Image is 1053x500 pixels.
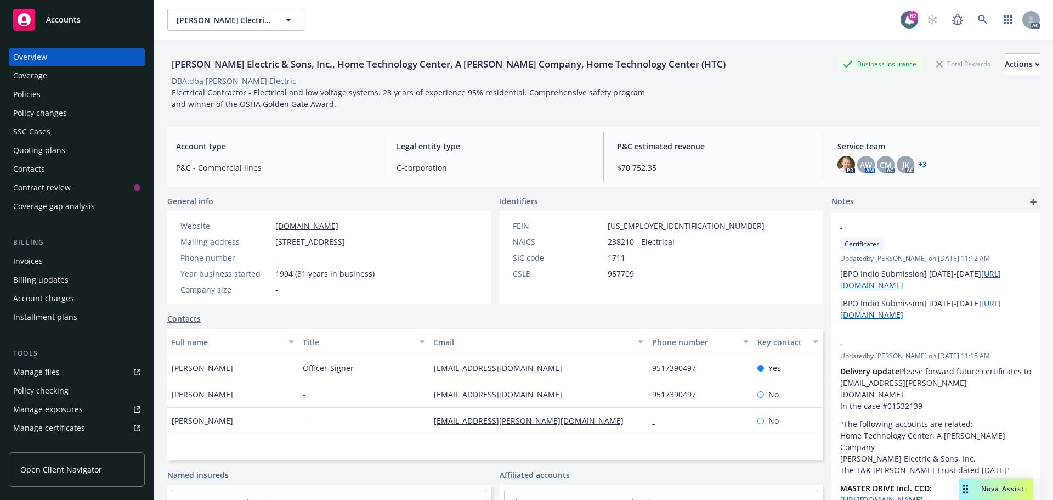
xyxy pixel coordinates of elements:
strong: Delivery update [840,366,899,377]
a: Manage exposures [9,401,145,418]
span: Updated by [PERSON_NAME] on [DATE] 11:12 AM [840,254,1031,263]
button: Key contact [753,329,823,355]
span: [US_EMPLOYER_IDENTIFICATION_NUMBER] [608,220,765,232]
p: "The following accounts are related: Home Technology Center, A [PERSON_NAME] Company [PERSON_NAME... [840,418,1031,476]
span: Certificates [845,239,880,249]
div: FEIN [513,220,603,232]
a: Coverage [9,67,145,85]
a: add [1027,195,1040,209]
span: Accounts [46,15,81,24]
div: SIC code [513,252,603,263]
a: Contacts [9,160,145,178]
div: Billing updates [13,271,69,289]
div: NAICS [513,236,603,248]
span: 957709 [608,268,634,279]
div: Coverage gap analysis [13,198,95,215]
a: Policy checking [9,382,145,400]
span: P&C estimated revenue [617,141,811,152]
div: Email [434,336,631,348]
a: Switch app [997,9,1019,31]
span: 1994 (31 years in business) [275,268,375,279]
a: [EMAIL_ADDRESS][PERSON_NAME][DOMAIN_NAME] [434,415,632,426]
div: Mailing address [180,236,271,248]
div: Total Rewards [931,57,996,71]
a: - [652,415,664,426]
button: [PERSON_NAME] Electric & Sons, Inc., Home Technology Center, A [PERSON_NAME] Company, Home Techno... [167,9,304,31]
a: [EMAIL_ADDRESS][DOMAIN_NAME] [434,389,571,400]
a: Search [972,9,994,31]
a: Contacts [167,313,201,324]
a: Installment plans [9,308,145,326]
a: Accounts [9,4,145,35]
div: Title [303,336,413,348]
span: - [303,415,305,426]
span: Service team [837,141,1031,152]
button: Title [298,329,429,355]
span: Legal entity type [397,141,590,152]
span: - [275,252,278,263]
a: +3 [919,161,926,168]
span: C-corporation [397,162,590,173]
button: Full name [167,329,298,355]
a: [DOMAIN_NAME] [275,221,338,231]
button: Email [429,329,648,355]
div: [PERSON_NAME] Electric & Sons, Inc., Home Technology Center, A [PERSON_NAME] Company, Home Techno... [167,57,730,71]
div: DBA: dba [PERSON_NAME] Electric [172,75,296,87]
span: 238210 - Electrical [608,236,675,248]
span: - [840,222,1003,233]
p: [BPO Indio Submission] [DATE]-[DATE] [840,297,1031,321]
span: [PERSON_NAME] [172,362,233,374]
span: [PERSON_NAME] [172,389,233,400]
a: 9517390497 [652,363,705,373]
div: Actions [1005,54,1040,75]
span: 1711 [608,252,625,263]
img: photo [837,156,855,173]
span: Nova Assist [981,484,1024,493]
div: Quoting plans [13,142,65,159]
div: 82 [908,11,918,21]
span: No [768,389,779,400]
div: Key contact [757,336,806,348]
span: [STREET_ADDRESS] [275,236,345,248]
a: Named insureds [167,469,229,481]
p: Please forward future certificates to [EMAIL_ADDRESS][PERSON_NAME][DOMAIN_NAME]. In the case #015... [840,366,1031,412]
a: Coverage gap analysis [9,198,145,215]
div: Policies [13,86,41,103]
a: Manage claims [9,438,145,456]
a: 9517390497 [652,389,705,400]
span: AW [860,159,872,171]
span: $70,752.35 [617,162,811,173]
span: JK [902,159,909,171]
div: Year business started [180,268,271,279]
a: SSC Cases [9,123,145,141]
div: -CertificatesUpdatedby [PERSON_NAME] on [DATE] 11:12 AM[BPO Indio Submission] [DATE]-[DATE][URL][... [831,213,1040,329]
a: Report a Bug [947,9,969,31]
a: Manage certificates [9,419,145,437]
span: [PERSON_NAME] [172,415,233,426]
div: Website [180,220,271,232]
div: SSC Cases [13,123,50,141]
a: Manage files [9,363,145,381]
span: Updated by [PERSON_NAME] on [DATE] 11:15 AM [840,351,1031,361]
a: Quoting plans [9,142,145,159]
span: P&C - Commercial lines [176,162,370,173]
a: Policies [9,86,145,103]
div: Company size [180,284,271,295]
a: Invoices [9,252,145,270]
span: General info [167,195,213,207]
span: [PERSON_NAME] Electric & Sons, Inc., Home Technology Center, A [PERSON_NAME] Company, Home Techno... [177,14,271,26]
button: Actions [1005,53,1040,75]
div: Installment plans [13,308,77,326]
div: Policy checking [13,382,69,400]
a: Account charges [9,290,145,307]
div: Manage exposures [13,401,83,418]
div: Account charges [13,290,74,307]
span: Identifiers [500,195,538,207]
span: - [303,389,305,400]
div: Full name [172,336,282,348]
a: Affiliated accounts [500,469,570,481]
button: Nova Assist [959,478,1033,500]
a: Contract review [9,179,145,196]
div: Manage certificates [13,419,85,437]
